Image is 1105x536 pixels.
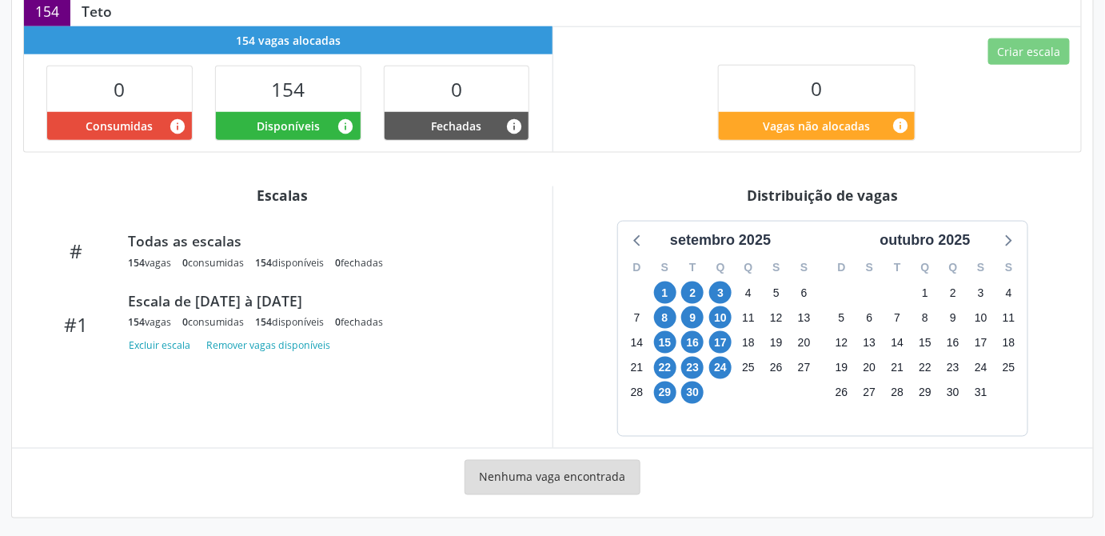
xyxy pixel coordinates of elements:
[114,76,125,102] span: 0
[892,117,909,134] i: Quantidade de vagas restantes do teto de vagas
[128,292,518,310] div: Escala de [DATE] à [DATE]
[182,256,244,270] div: consumidas
[335,256,383,270] div: fechadas
[335,315,341,329] span: 0
[874,230,977,251] div: outubro 2025
[182,256,188,270] span: 0
[664,230,777,251] div: setembro 2025
[859,357,881,379] span: segunda-feira, 20 de outubro de 2025
[763,255,791,280] div: S
[271,76,305,102] span: 154
[942,331,964,354] span: quinta-feira, 16 de outubro de 2025
[681,282,704,304] span: terça-feira, 2 de setembro de 2025
[255,256,272,270] span: 154
[735,255,763,280] div: Q
[255,256,324,270] div: disponíveis
[128,315,171,329] div: vagas
[709,357,732,379] span: quarta-feira, 24 de setembro de 2025
[765,331,788,354] span: sexta-feira, 19 de setembro de 2025
[942,282,964,304] span: quinta-feira, 2 de outubro de 2025
[884,255,912,280] div: T
[914,382,936,404] span: quarta-feira, 29 de outubro de 2025
[859,306,881,329] span: segunda-feira, 6 de outubro de 2025
[651,255,679,280] div: S
[765,306,788,329] span: sexta-feira, 12 de setembro de 2025
[765,282,788,304] span: sexta-feira, 5 de setembro de 2025
[465,460,640,495] div: Nenhuma vaga encontrada
[737,357,760,379] span: quinta-feira, 25 de setembro de 2025
[988,38,1070,66] button: Criar escala
[654,357,676,379] span: segunda-feira, 22 de setembro de 2025
[654,306,676,329] span: segunda-feira, 8 de setembro de 2025
[24,26,552,54] div: 154 vagas alocadas
[681,382,704,404] span: terça-feira, 30 de setembro de 2025
[257,118,320,134] span: Disponíveis
[128,232,518,250] div: Todas as escalas
[970,382,992,404] span: sexta-feira, 31 de outubro de 2025
[34,313,117,336] div: #1
[886,357,908,379] span: terça-feira, 21 de outubro de 2025
[335,256,341,270] span: 0
[998,306,1020,329] span: sábado, 11 de outubro de 2025
[914,306,936,329] span: quarta-feira, 8 de outubro de 2025
[626,331,648,354] span: domingo, 14 de setembro de 2025
[335,315,383,329] div: fechadas
[765,357,788,379] span: sexta-feira, 26 de setembro de 2025
[790,255,818,280] div: S
[998,331,1020,354] span: sábado, 18 de outubro de 2025
[200,335,337,357] button: Remover vagas disponíveis
[654,282,676,304] span: segunda-feira, 1 de setembro de 2025
[831,357,853,379] span: domingo, 19 de outubro de 2025
[970,282,992,304] span: sexta-feira, 3 de outubro de 2025
[737,306,760,329] span: quinta-feira, 11 de setembro de 2025
[432,118,482,134] span: Fechadas
[451,76,462,102] span: 0
[793,331,816,354] span: sábado, 20 de setembro de 2025
[914,331,936,354] span: quarta-feira, 15 de outubro de 2025
[709,331,732,354] span: quarta-feira, 17 de setembro de 2025
[998,357,1020,379] span: sábado, 25 de outubro de 2025
[793,282,816,304] span: sábado, 6 de setembro de 2025
[793,357,816,379] span: sábado, 27 de setembro de 2025
[709,282,732,304] span: quarta-feira, 3 de setembro de 2025
[709,306,732,329] span: quarta-feira, 10 de setembro de 2025
[626,382,648,404] span: domingo, 28 de setembro de 2025
[886,331,908,354] span: terça-feira, 14 de outubro de 2025
[812,75,823,102] span: 0
[679,255,707,280] div: T
[970,357,992,379] span: sexta-feira, 24 de outubro de 2025
[255,315,324,329] div: disponíveis
[737,331,760,354] span: quinta-feira, 18 de setembro de 2025
[831,331,853,354] span: domingo, 12 de outubro de 2025
[828,255,856,280] div: D
[681,306,704,329] span: terça-feira, 9 de setembro de 2025
[564,186,1083,204] div: Distribuição de vagas
[912,255,939,280] div: Q
[23,186,541,204] div: Escalas
[995,255,1023,280] div: S
[914,357,936,379] span: quarta-feira, 22 de outubro de 2025
[970,306,992,329] span: sexta-feira, 10 de outubro de 2025
[182,315,244,329] div: consumidas
[623,255,651,280] div: D
[942,306,964,329] span: quinta-feira, 9 de outubro de 2025
[970,331,992,354] span: sexta-feira, 17 de outubro de 2025
[886,382,908,404] span: terça-feira, 28 de outubro de 2025
[942,382,964,404] span: quinta-feira, 30 de outubro de 2025
[128,256,145,270] span: 154
[182,315,188,329] span: 0
[128,256,171,270] div: vagas
[967,255,995,280] div: S
[654,382,676,404] span: segunda-feira, 29 de setembro de 2025
[939,255,967,280] div: Q
[626,306,648,329] span: domingo, 7 de setembro de 2025
[831,306,853,329] span: domingo, 5 de outubro de 2025
[34,239,117,262] div: #
[998,282,1020,304] span: sábado, 4 de outubro de 2025
[707,255,735,280] div: Q
[764,118,871,134] span: Vagas não alocadas
[737,282,760,304] span: quinta-feira, 4 de setembro de 2025
[505,118,523,135] i: Vagas alocadas e sem marcações associadas que tiveram sua disponibilidade fechada
[626,357,648,379] span: domingo, 21 de setembro de 2025
[337,118,355,135] i: Vagas alocadas e sem marcações associadas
